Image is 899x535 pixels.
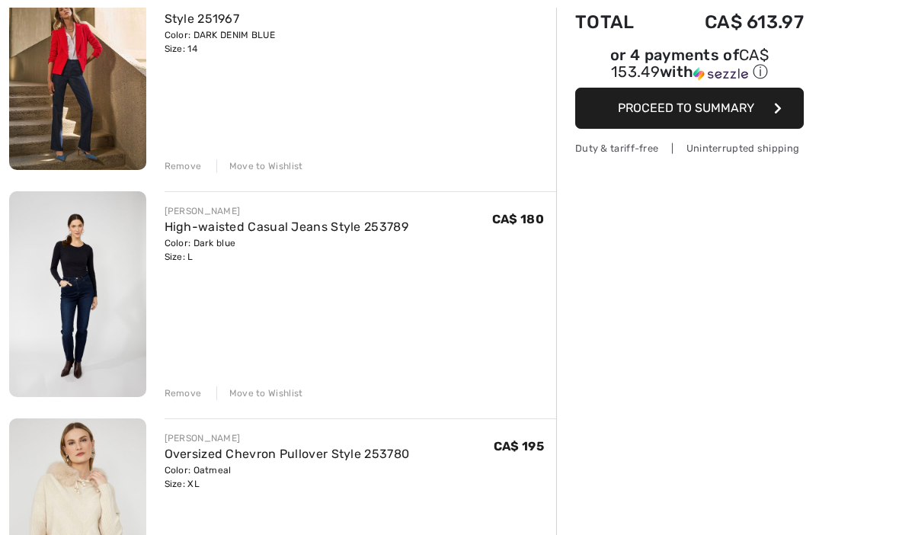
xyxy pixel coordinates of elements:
div: Color: DARK DENIM BLUE Size: 14 [165,28,494,56]
button: Proceed to Summary [575,88,804,129]
img: Sezzle [693,67,748,81]
div: [PERSON_NAME] [165,431,410,445]
div: Color: Oatmeal Size: XL [165,463,410,491]
div: Move to Wishlist [216,159,303,173]
a: High-waisted Casual Jeans Style 253789 [165,219,408,234]
div: Remove [165,159,202,173]
span: CA$ 195 [494,439,544,453]
span: CA$ 153.49 [611,46,769,81]
div: or 4 payments of with [575,48,804,82]
div: Color: Dark blue Size: L [165,236,408,264]
img: High-waisted Casual Jeans Style 253789 [9,191,146,396]
a: Oversized Chevron Pullover Style 253780 [165,447,410,461]
div: Remove [165,386,202,400]
span: CA$ 180 [492,212,544,226]
div: or 4 payments ofCA$ 153.49withSezzle Click to learn more about Sezzle [575,48,804,88]
div: [PERSON_NAME] [165,204,408,218]
span: Proceed to Summary [618,101,754,115]
div: Duty & tariff-free | Uninterrupted shipping [575,141,804,155]
div: Move to Wishlist [216,386,303,400]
